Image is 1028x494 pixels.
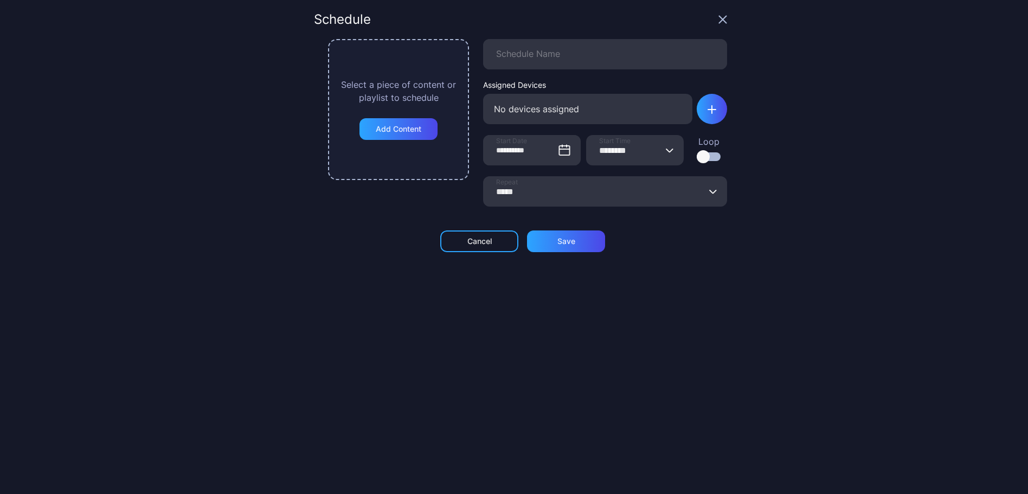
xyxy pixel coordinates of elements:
[557,237,575,246] div: Save
[709,176,717,207] button: Repeat
[483,39,727,69] input: Schedule Name
[440,230,518,252] button: Cancel
[483,80,692,89] div: Assigned Devices
[527,230,605,252] button: Save
[359,118,438,140] button: Add Content
[599,137,631,145] span: Start Time
[339,78,458,104] div: Select a piece of content or playlist to schedule
[483,94,692,124] div: No devices assigned
[483,135,581,165] input: Start Date
[483,176,727,207] input: Repeat
[314,13,371,26] div: Schedule
[467,237,492,246] div: Cancel
[496,178,518,187] span: Repeat
[586,135,684,165] input: Start Time
[665,135,674,165] button: Start Time
[697,135,721,148] div: Loop
[376,125,421,133] div: Add Content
